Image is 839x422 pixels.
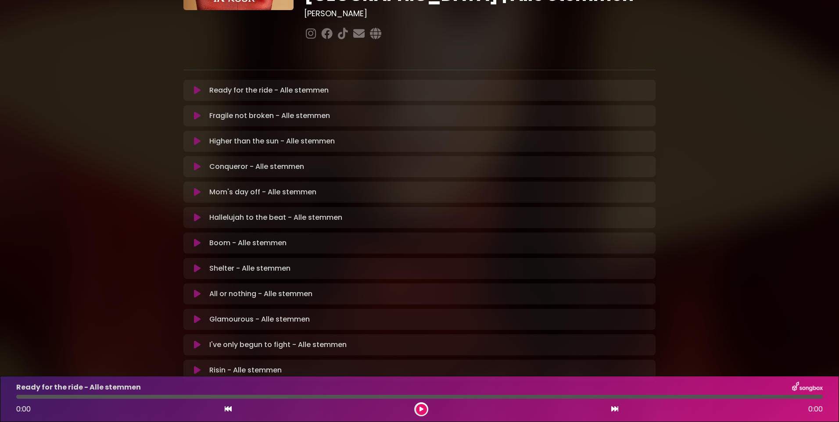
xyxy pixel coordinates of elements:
[209,314,310,325] p: Glamourous - Alle stemmen
[792,382,823,393] img: songbox-logo-white.png
[209,238,287,248] p: Boom - Alle stemmen
[209,263,290,274] p: Shelter - Alle stemmen
[209,161,304,172] p: Conqueror - Alle stemmen
[209,111,330,121] p: Fragile not broken - Alle stemmen
[16,382,141,393] p: Ready for the ride - Alle stemmen
[209,136,335,147] p: Higher than the sun - Alle stemmen
[209,85,329,96] p: Ready for the ride - Alle stemmen
[209,187,316,197] p: Mom's day off - Alle stemmen
[209,289,312,299] p: All or nothing - Alle stemmen
[304,9,656,18] h3: [PERSON_NAME]
[209,212,342,223] p: Hallelujah to the beat - Alle stemmen
[209,365,282,376] p: Risin - Alle stemmen
[209,340,347,350] p: I've only begun to fight - Alle stemmen
[16,404,31,414] span: 0:00
[808,404,823,415] span: 0:00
